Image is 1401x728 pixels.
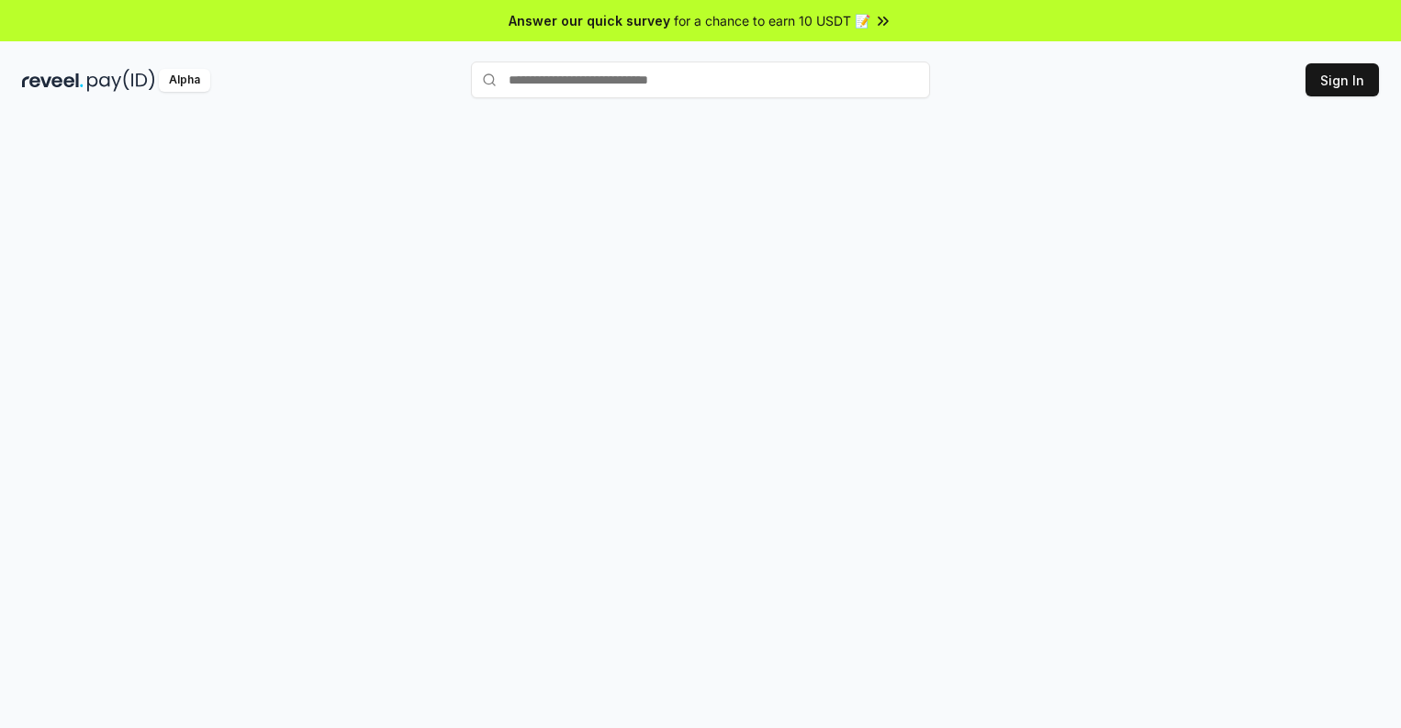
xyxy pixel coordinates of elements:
[87,69,155,92] img: pay_id
[22,69,84,92] img: reveel_dark
[509,11,670,30] span: Answer our quick survey
[159,69,210,92] div: Alpha
[1306,63,1379,96] button: Sign In
[674,11,870,30] span: for a chance to earn 10 USDT 📝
